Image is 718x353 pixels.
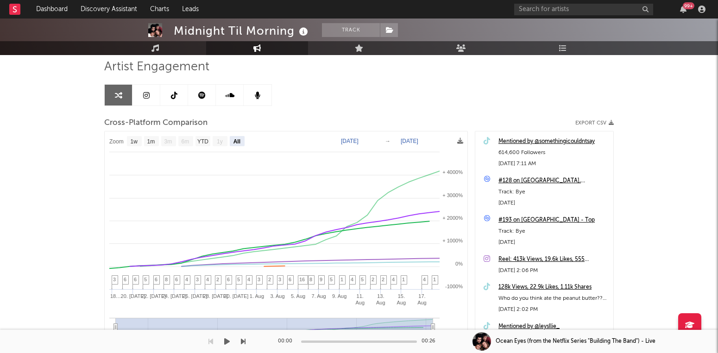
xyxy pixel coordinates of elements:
text: 18.… [110,293,122,299]
div: [DATE] 2:02 PM [498,304,609,315]
span: 4 [206,277,209,282]
span: 3 [278,277,281,282]
span: 6 [124,277,126,282]
text: + 4000% [442,169,463,175]
a: #128 on [GEOGRAPHIC_DATA], [GEOGRAPHIC_DATA] [498,175,609,186]
div: Track: Bye [498,186,609,198]
span: 6 [227,277,230,282]
span: 3 [113,277,116,282]
div: Track: Bye [498,226,609,237]
text: 3. Aug [270,293,284,299]
div: [DATE] 7:11 AM [498,158,609,169]
text: 1m [147,138,155,145]
button: Export CSV [575,120,614,126]
text: 15. Aug [397,293,406,305]
div: [DATE] 2:06 PM [498,265,609,276]
text: 28. [DATE] [203,293,228,299]
button: 99+ [680,6,687,13]
text: 3m [164,138,172,145]
text: 26. [DATE] [183,293,207,299]
text: 7. Aug [312,293,326,299]
text: [DATE] [341,138,359,144]
input: Search for artists [514,4,653,15]
span: 2 [268,277,271,282]
div: 00:00 [278,336,296,347]
text: 0% [455,261,463,266]
text: + 3000% [442,192,463,198]
span: 6 [175,277,178,282]
span: 4 [247,277,250,282]
span: 4 [392,277,395,282]
span: 8 [165,277,168,282]
text: 22. [DATE] [141,293,166,299]
div: 99 + [683,2,694,9]
span: 6 [289,277,291,282]
span: 3 [196,277,199,282]
button: Track [322,23,380,37]
text: All [233,138,240,145]
a: #193 on [GEOGRAPHIC_DATA] - Top [498,215,609,226]
text: Zoom [109,138,124,145]
span: 4 [351,277,353,282]
span: 8 [309,277,312,282]
text: + 1000% [442,238,463,243]
span: 9 [320,277,322,282]
span: 2 [216,277,219,282]
text: 17. Aug [417,293,427,305]
span: 3 [258,277,260,282]
text: 11. Aug [355,293,365,305]
text: 13. Aug [376,293,385,305]
span: Cross-Platform Comparison [104,118,208,129]
text: → [385,138,390,144]
div: 00:26 [422,336,440,347]
div: [DATE] [498,237,609,248]
text: 9. Aug [332,293,346,299]
span: 4 [423,277,426,282]
text: + 2000% [442,215,463,221]
span: Artist Engagement [104,62,209,73]
text: 6m [182,138,189,145]
a: 128k Views, 22.9k Likes, 1.11k Shares [498,282,609,293]
text: YTD [197,138,208,145]
span: 5 [361,277,364,282]
span: 4 [185,277,188,282]
text: [DATE] [401,138,418,144]
span: 5 [237,277,240,282]
span: 2 [372,277,374,282]
div: [DATE] [498,198,609,209]
text: 20. [DATE] [121,293,145,299]
span: 1 [433,277,436,282]
text: 24. [DATE] [162,293,187,299]
span: 5 [330,277,333,282]
span: 6 [134,277,137,282]
span: 5 [144,277,147,282]
span: 2 [382,277,384,282]
div: Ocean Eyes (from the Netflix Series "Building The Band") - Live [496,337,655,346]
span: 1 [402,277,405,282]
div: 614,600 Followers [498,147,609,158]
span: 6 [155,277,157,282]
text: 1w [131,138,138,145]
text: 30. [DATE] [224,293,248,299]
text: 1y [217,138,223,145]
div: Midnight Til Morning [174,23,310,38]
text: 5. Aug [291,293,305,299]
a: Mentioned by @leysllie_ [498,321,609,332]
div: Who do you think ate the peanut butter?? 👀 @masonwattsmusic @[PERSON_NAME] @[PERSON_NAME] @[PERSO... [498,293,609,304]
text: 1. Aug [250,293,264,299]
text: -1000% [445,284,463,289]
span: 1 [340,277,343,282]
span: 16 [299,277,305,282]
a: Reel: 413k Views, 19.6k Likes, 555 Comments [498,254,609,265]
a: Mentioned by @somethingicouldntsay [498,136,609,147]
